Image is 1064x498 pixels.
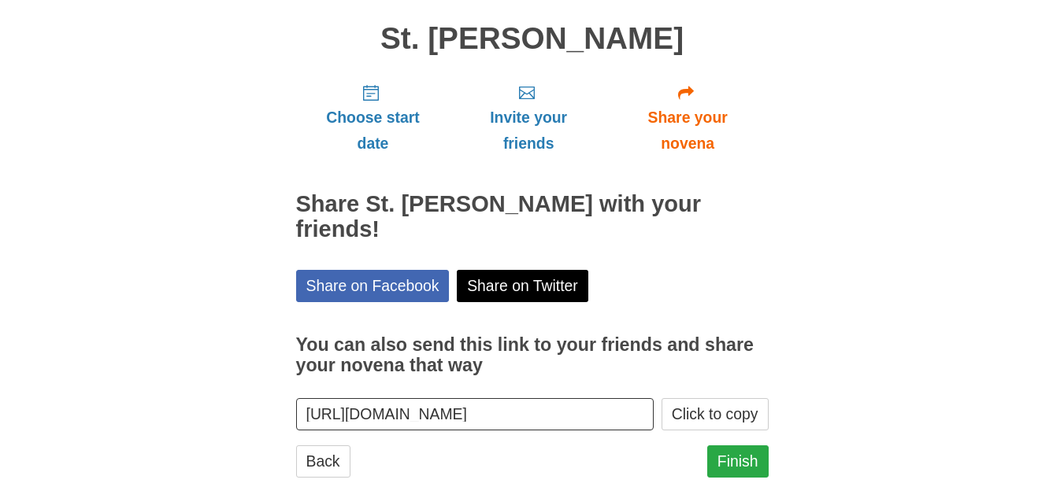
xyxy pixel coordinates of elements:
[296,71,450,164] a: Choose start date
[465,105,591,157] span: Invite your friends
[457,270,588,302] a: Share on Twitter
[707,445,769,478] a: Finish
[296,335,769,375] h3: You can also send this link to your friends and share your novena that way
[623,105,753,157] span: Share your novena
[662,398,769,430] button: Click to copy
[296,192,769,242] h2: Share St. [PERSON_NAME] with your friends!
[450,71,606,164] a: Invite your friends
[312,105,435,157] span: Choose start date
[296,22,769,56] h1: St. [PERSON_NAME]
[296,445,350,478] a: Back
[296,270,450,302] a: Share on Facebook
[607,71,769,164] a: Share your novena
